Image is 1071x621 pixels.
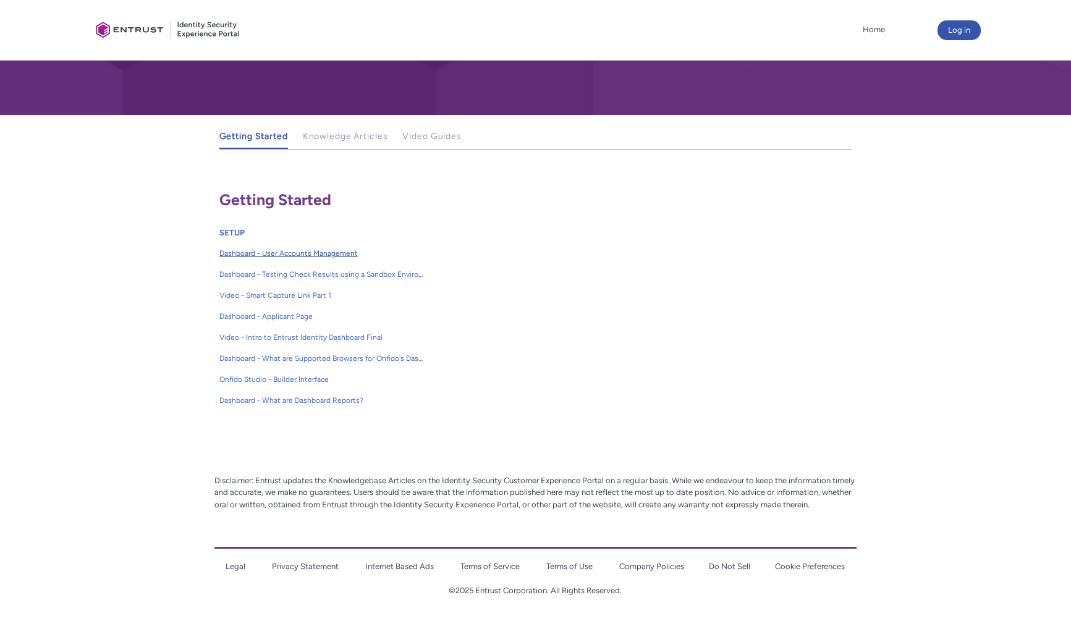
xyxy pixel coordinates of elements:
span: Video Guides [402,131,462,142]
span: Dashboard - Applicant Page [219,311,425,322]
a: SETUP [219,228,245,237]
span: Getting Started [219,190,331,209]
span: Knowledge Articles [303,131,388,142]
a: Video - Intro to Entrust Identity Dashboard Final [219,327,425,348]
a: Video Guides [402,125,462,149]
span: Dashboard - User Accounts Management [219,248,425,259]
p: Disclaimer: Entrust updates the Knowledgebase Articles on the Identity Security Customer Experien... [214,475,857,511]
span: Video - Intro to Entrust Identity Dashboard Final [219,332,425,343]
a: Getting Started [219,125,288,149]
span: Video - Smart Capture Link Part 1 [219,290,425,301]
span: Dashboard - Testing Check Results using a Sandbox Environment [219,269,425,280]
a: Dashboard - Applicant Page [219,306,425,327]
span: Getting Started [219,131,288,142]
a: Video - Smart Capture Link Part 1 [219,285,425,306]
a: Dashboard - User Accounts Management [219,243,425,264]
a: Dashboard - What are Dashboard Reports? [219,390,425,411]
button: Log in [938,20,981,40]
span: Dashboard - What are Dashboard Reports? [219,395,425,406]
a: Knowledge Articles [303,125,388,149]
a: Dashboard - What are Supported Browsers for Onfido's Dashboard [219,348,425,369]
a: Onfido Studio - Builder Interface [219,369,425,390]
a: Dashboard - Testing Check Results using a Sandbox Environment [219,264,425,285]
span: Onfido Studio - Builder Interface [219,374,425,385]
span: Dashboard - What are Supported Browsers for Onfido's Dashboard [219,353,425,364]
a: Home [860,20,888,39]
